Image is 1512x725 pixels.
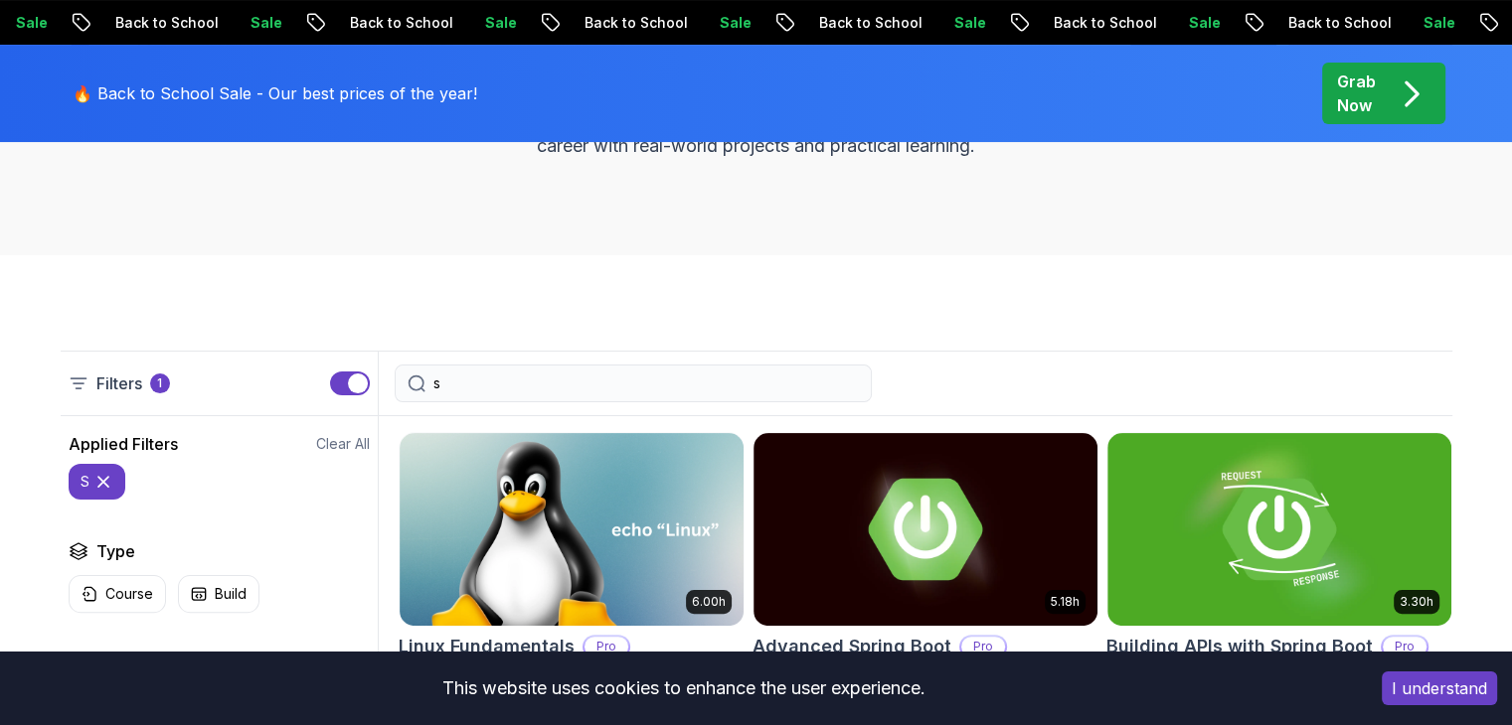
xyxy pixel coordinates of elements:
[433,373,859,393] input: Search Java, React, Spring boot ...
[437,13,501,33] p: Sale
[69,432,178,456] h2: Applied Filters
[754,433,1097,626] img: Advanced Spring Boot card
[105,584,153,604] p: Course
[178,575,259,613] button: Build
[157,375,162,391] p: 1
[399,633,575,660] h2: Linux Fundamentals
[1051,594,1080,610] p: 5.18h
[69,575,166,613] button: Course
[1376,13,1439,33] p: Sale
[1107,433,1451,626] img: Building APIs with Spring Boot card
[96,539,135,563] h2: Type
[1337,70,1376,117] p: Grab Now
[1241,13,1376,33] p: Back to School
[399,432,745,706] a: Linux Fundamentals card6.00hLinux FundamentalsProLearn the fundamentals of Linux and how to use t...
[302,13,437,33] p: Back to School
[585,637,628,656] p: Pro
[400,433,744,626] img: Linux Fundamentals card
[203,13,266,33] p: Sale
[96,371,142,395] p: Filters
[753,633,951,660] h2: Advanced Spring Boot
[81,472,89,492] p: s
[215,584,247,604] p: Build
[692,594,726,610] p: 6.00h
[1382,671,1497,705] button: Accept cookies
[907,13,970,33] p: Sale
[1141,13,1205,33] p: Sale
[1106,633,1373,660] h2: Building APIs with Spring Boot
[537,13,672,33] p: Back to School
[1383,637,1427,656] p: Pro
[1400,594,1433,610] p: 3.30h
[68,13,203,33] p: Back to School
[69,464,125,500] button: s
[1006,13,1141,33] p: Back to School
[73,81,477,105] p: 🔥 Back to School Sale - Our best prices of the year!
[961,637,1005,656] p: Pro
[316,434,370,454] button: Clear All
[15,666,1352,710] div: This website uses cookies to enhance the user experience.
[771,13,907,33] p: Back to School
[672,13,736,33] p: Sale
